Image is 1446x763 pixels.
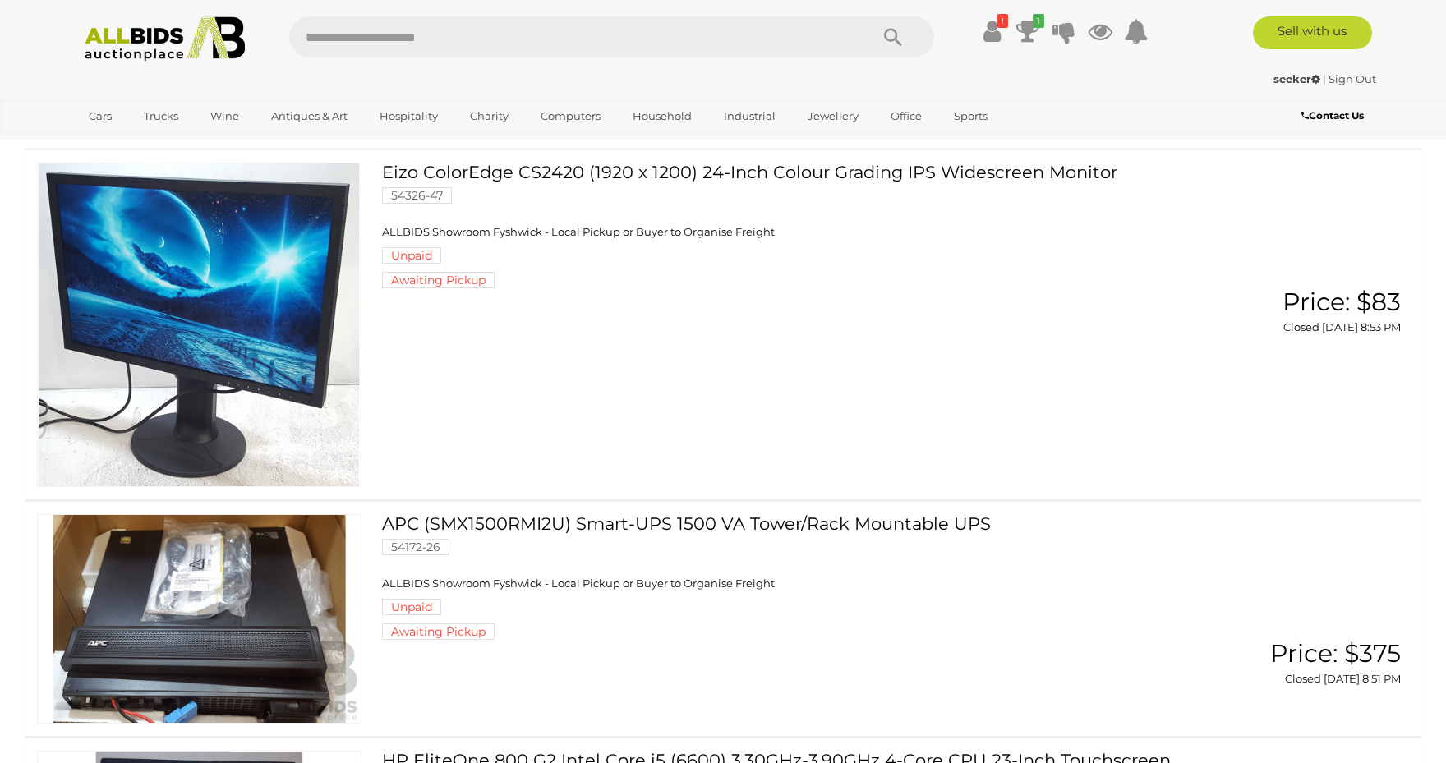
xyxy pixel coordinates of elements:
[200,103,250,130] a: Wine
[852,16,934,57] button: Search
[133,103,189,130] a: Trucks
[622,103,702,130] a: Household
[1283,287,1401,317] span: Price: $83
[713,103,786,130] a: Industrial
[997,14,1008,28] i: !
[1033,14,1044,28] i: 1
[459,103,519,130] a: Charity
[78,103,122,130] a: Cars
[979,16,1004,46] a: !
[530,103,611,130] a: Computers
[1273,72,1323,85] a: seeker
[76,16,254,62] img: Allbids.com.au
[1253,16,1372,49] a: Sell with us
[943,103,998,130] a: Sports
[1301,109,1364,122] b: Contact Us
[1270,638,1401,669] span: Price: $375
[394,163,1177,289] a: Eizo ColorEdge CS2420 (1920 x 1200) 24-Inch Colour Grading IPS Widescreen Monitor 54326-47 ALLBID...
[369,103,449,130] a: Hospitality
[797,103,869,130] a: Jewellery
[1323,72,1326,85] span: |
[1201,288,1405,335] a: Price: $83 Closed [DATE] 8:53 PM
[1301,107,1368,125] a: Contact Us
[1015,16,1040,46] a: 1
[394,514,1177,641] a: APC (SMX1500RMI2U) Smart-UPS 1500 VA Tower/Rack Mountable UPS 54172-26 ALLBIDS Showroom Fyshwick ...
[1273,72,1320,85] strong: seeker
[260,103,358,130] a: Antiques & Art
[78,130,216,157] a: [GEOGRAPHIC_DATA]
[1201,640,1405,687] a: Price: $375 Closed [DATE] 8:51 PM
[38,163,361,486] img: 54326-47a.jpg
[880,103,933,130] a: Office
[1329,72,1376,85] a: Sign Out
